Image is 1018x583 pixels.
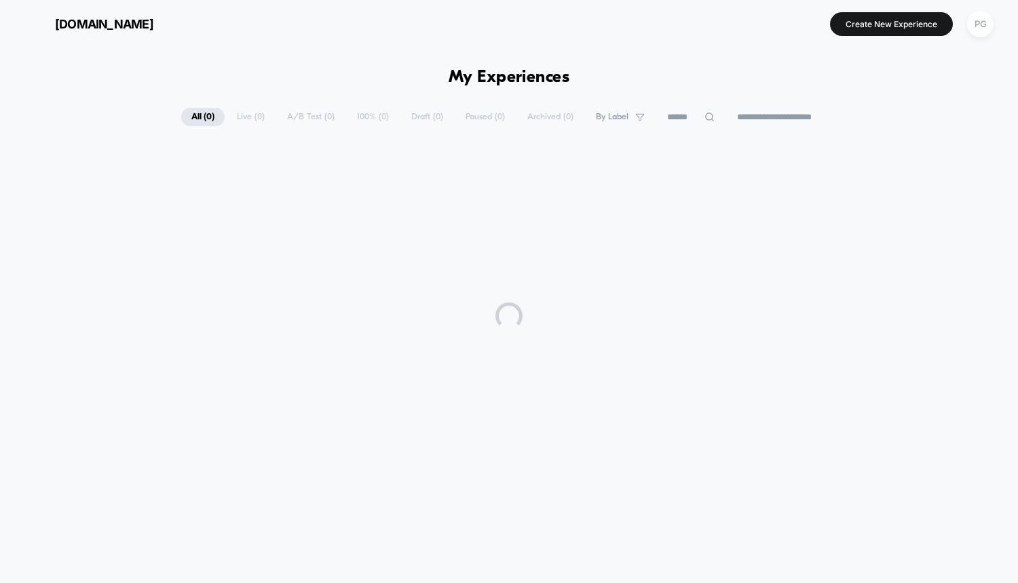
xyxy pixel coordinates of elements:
[963,10,998,38] button: PG
[449,68,570,87] h1: My Experiences
[830,12,953,36] button: Create New Experience
[596,112,628,122] span: By Label
[967,11,994,37] div: PG
[181,108,225,126] span: All ( 0 )
[55,17,153,31] span: [DOMAIN_NAME]
[20,13,157,35] button: [DOMAIN_NAME]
